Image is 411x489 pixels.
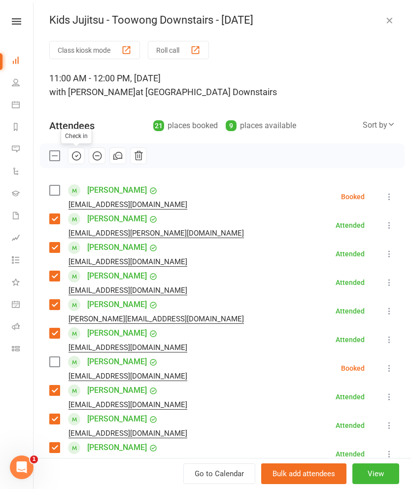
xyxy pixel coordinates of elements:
a: [PERSON_NAME] [87,383,147,398]
div: Attended [336,250,365,257]
div: places available [226,119,296,133]
a: [PERSON_NAME] [87,211,147,227]
div: places booked [153,119,218,133]
span: 1 [30,455,38,463]
div: Attended [336,336,365,343]
div: Attended [336,393,365,400]
a: [PERSON_NAME] [87,440,147,455]
a: [PERSON_NAME] [87,325,147,341]
a: [PERSON_NAME] [87,268,147,284]
a: [PERSON_NAME] [87,411,147,427]
a: What's New [12,272,34,294]
button: Bulk add attendees [261,463,346,484]
a: Go to Calendar [183,463,255,484]
div: Attended [336,279,365,286]
a: [PERSON_NAME] [87,182,147,198]
a: Reports [12,117,34,139]
div: Attended [336,422,365,429]
div: Booked [341,193,365,200]
div: Attended [336,451,365,457]
div: Attended [336,222,365,229]
a: [PERSON_NAME] [87,240,147,255]
a: [PERSON_NAME] [87,354,147,370]
span: with [PERSON_NAME] [49,87,136,97]
div: Attended [336,308,365,314]
a: Calendar [12,95,34,117]
span: at [GEOGRAPHIC_DATA] Downstairs [136,87,277,97]
iframe: Intercom live chat [10,455,34,479]
button: View [352,463,399,484]
button: Class kiosk mode [49,41,140,59]
div: Kids Jujitsu - Toowong Downstairs - [DATE] [34,14,411,27]
div: 11:00 AM - 12:00 PM, [DATE] [49,71,395,99]
a: General attendance kiosk mode [12,294,34,316]
a: Dashboard [12,50,34,72]
a: People [12,72,34,95]
button: Roll call [148,41,209,59]
a: Roll call kiosk mode [12,316,34,339]
div: Check in [61,129,92,144]
div: 9 [226,120,237,131]
div: 21 [153,120,164,131]
a: [PERSON_NAME] [87,297,147,313]
a: Assessments [12,228,34,250]
div: Sort by [363,119,395,132]
a: Class kiosk mode [12,339,34,361]
div: Attendees [49,119,95,133]
div: Booked [341,365,365,372]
